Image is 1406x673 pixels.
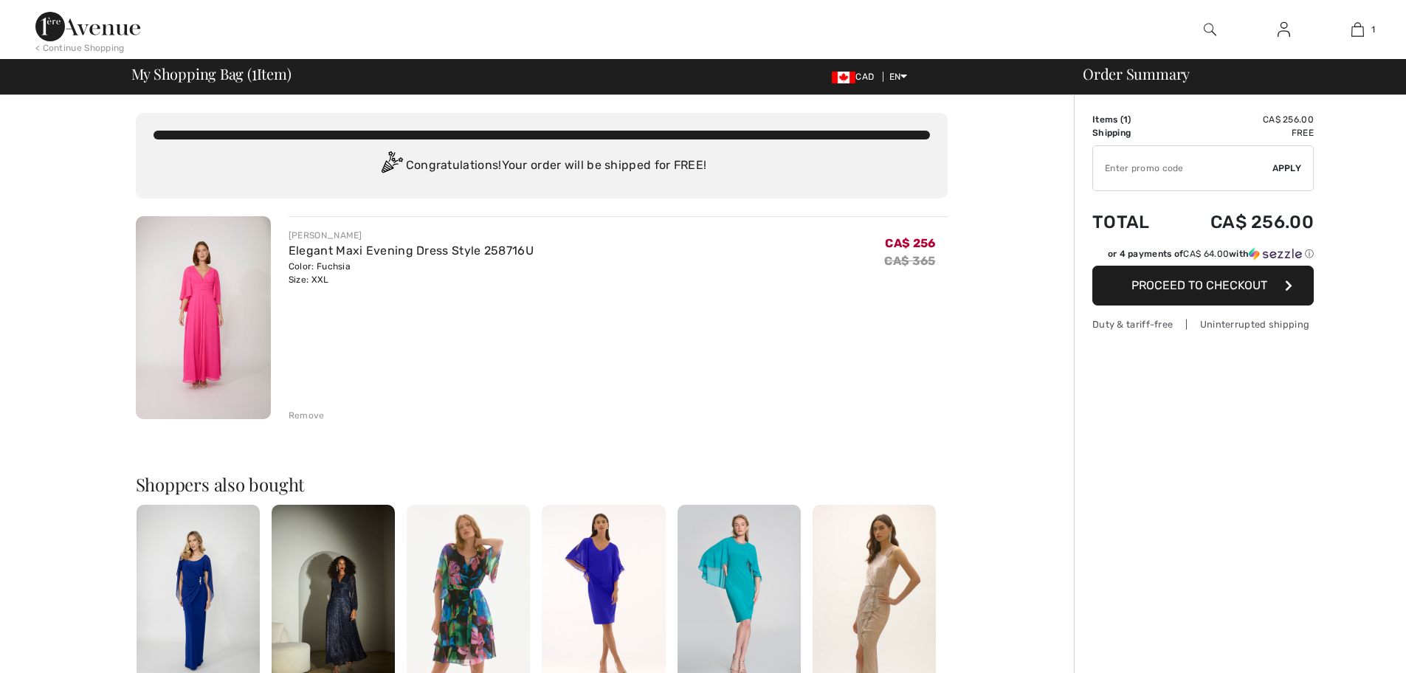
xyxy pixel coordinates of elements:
span: CA$ 64.00 [1183,249,1229,259]
img: Elegant Maxi Evening Dress Style 258716U [136,216,271,419]
a: Sign In [1266,21,1302,39]
td: CA$ 256.00 [1171,113,1314,126]
div: Congratulations! Your order will be shipped for FREE! [154,151,930,181]
img: Canadian Dollar [832,72,855,83]
a: Elegant Maxi Evening Dress Style 258716U [289,244,534,258]
img: Congratulation2.svg [376,151,406,181]
div: Duty & tariff-free | Uninterrupted shipping [1092,317,1314,331]
span: CA$ 256 [885,236,935,250]
span: 1 [252,63,257,82]
div: Color: Fuchsia Size: XXL [289,260,534,286]
span: Apply [1272,162,1302,175]
button: Proceed to Checkout [1092,266,1314,306]
span: 1 [1123,114,1128,125]
div: < Continue Shopping [35,41,125,55]
img: Sezzle [1249,247,1302,260]
span: 1 [1371,23,1375,36]
span: Proceed to Checkout [1131,278,1267,292]
h2: Shoppers also bought [136,475,948,493]
td: Total [1092,197,1171,247]
td: Items ( ) [1092,113,1171,126]
img: search the website [1204,21,1216,38]
td: CA$ 256.00 [1171,197,1314,247]
div: or 4 payments ofCA$ 64.00withSezzle Click to learn more about Sezzle [1092,247,1314,266]
td: Free [1171,126,1314,139]
div: or 4 payments of with [1108,247,1314,260]
div: Remove [289,409,325,422]
s: CA$ 365 [884,254,935,268]
div: [PERSON_NAME] [289,229,534,242]
span: EN [889,72,908,82]
img: My Bag [1351,21,1364,38]
td: Shipping [1092,126,1171,139]
img: My Info [1278,21,1290,38]
a: 1 [1321,21,1393,38]
input: Promo code [1093,146,1272,190]
img: 1ère Avenue [35,12,140,41]
div: Order Summary [1065,66,1397,81]
span: My Shopping Bag ( Item) [131,66,292,81]
span: CAD [832,72,880,82]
